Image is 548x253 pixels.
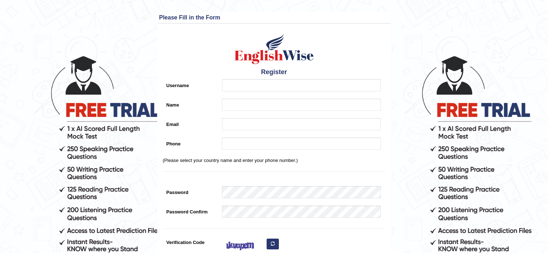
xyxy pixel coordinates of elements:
label: Phone [163,137,219,147]
h4: Register [163,69,386,76]
label: Name [163,99,219,108]
label: Email [163,118,219,128]
p: (Please select your country name and enter your phone number.) [163,157,386,164]
label: Password [163,186,219,196]
label: Username [163,79,219,89]
h3: Please Fill in the Form [159,14,389,21]
img: Logo of English Wise create a new account for intelligent practice with AI [233,33,315,65]
label: Verification Code [163,236,219,246]
label: Password Confirm [163,205,219,215]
